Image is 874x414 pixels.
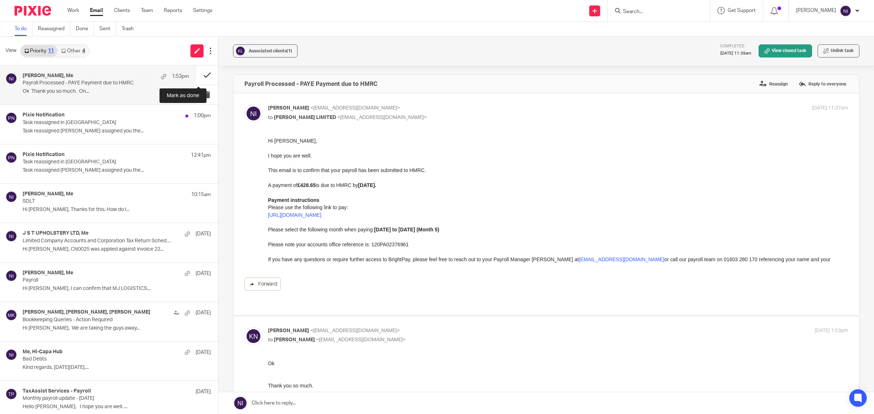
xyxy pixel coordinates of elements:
[23,309,150,315] h4: [PERSON_NAME], [PERSON_NAME], [PERSON_NAME]
[114,7,130,14] a: Clients
[268,337,273,342] span: to
[233,44,298,57] button: Associated clients(1)
[757,79,790,89] label: Reassign
[268,115,273,120] span: to
[244,80,377,88] h4: Payroll Processed - PAYE Payment due to HMRC
[797,79,848,89] label: Reply to everyone
[196,230,211,238] p: [DATE]
[316,337,406,342] span: <[EMAIL_ADDRESS][DOMAIN_NAME]>
[23,277,173,283] p: Payroll
[5,349,17,361] img: svg%3E
[38,22,70,36] a: Reassigned
[759,44,812,57] a: View closed task
[15,6,51,16] img: Pixie
[5,230,17,242] img: svg%3E
[5,47,16,55] span: View
[5,112,17,124] img: svg%3E
[23,128,211,134] p: Task reassigned [PERSON_NAME] assigned you the...
[268,328,309,333] span: [PERSON_NAME]
[141,7,153,14] a: Team
[172,73,189,80] p: 1:53pm
[23,317,173,323] p: Bookkeeping Queries - Action Required
[15,22,32,36] a: To do
[29,45,48,51] strong: £428.65
[76,22,94,36] a: Done
[5,152,17,163] img: svg%3E
[812,104,848,112] p: [DATE] 11:37am
[23,73,73,79] h4: [PERSON_NAME], Me
[840,5,851,17] img: svg%3E
[23,356,173,362] p: Bad Debts
[58,45,88,57] a: Other4
[23,80,156,86] p: Payroll Processed - PAYE Payment due to HMRC
[274,337,315,342] span: [PERSON_NAME]
[196,270,211,277] p: [DATE]
[310,328,400,333] span: <[EMAIL_ADDRESS][DOMAIN_NAME]>
[23,120,173,126] p: Task reassigned in [GEOGRAPHIC_DATA]
[244,278,281,291] a: Forward
[268,106,309,111] span: [PERSON_NAME]
[311,119,396,125] a: [EMAIL_ADDRESS][DOMAIN_NAME]
[23,88,189,95] p: Ok Thank you so much. On...
[67,7,79,14] a: Work
[23,159,173,165] p: Task reassigned in [GEOGRAPHIC_DATA]
[23,365,211,371] p: Kind regards, [DATE][DATE],...
[23,349,63,355] h4: Me, Hi-Capa Hub
[23,270,73,276] h4: [PERSON_NAME], Me
[815,327,848,335] p: [DATE] 1:53pm
[23,388,91,394] h4: TaxAssist Services - Payroll
[23,395,173,402] p: Monthly payroll update - [DATE]
[5,309,17,321] img: svg%3E
[196,349,211,356] p: [DATE]
[235,45,246,56] img: svg%3E
[23,230,88,236] h4: J S T UPHOLSTERY LTD, Me
[337,115,427,120] span: <[EMAIL_ADDRESS][DOMAIN_NAME]>
[5,191,17,203] img: svg%3E
[48,48,54,53] div: 11
[622,9,688,15] input: Search
[728,8,756,13] span: Get Support
[720,51,751,56] p: [DATE] 11:39am
[23,404,211,410] p: Hello [PERSON_NAME], I hope you are well. ...
[106,89,171,95] strong: [DATE] to [DATE] (Month 5)
[796,7,836,14] p: [PERSON_NAME]
[196,388,211,395] p: [DATE]
[82,48,85,53] div: 4
[122,22,139,36] a: Trash
[5,73,17,84] img: svg%3E
[194,112,211,119] p: 1:00pm
[193,7,212,14] a: Settings
[244,327,263,345] img: svg%3E
[274,115,336,120] span: [PERSON_NAME] LIMITED
[249,49,292,53] span: Associated clients
[818,44,859,57] button: Unlink task
[23,286,211,292] p: Hi [PERSON_NAME], I can confirm that MJ LOGISTICS...
[23,207,211,213] p: Hi [PERSON_NAME], Thanks for this. How do I...
[99,22,116,36] a: Sent
[196,309,211,317] p: [DATE]
[90,7,103,14] a: Email
[23,167,211,174] p: Task reassigned [PERSON_NAME] assigned you the...
[21,45,58,57] a: Priority11
[5,270,17,282] img: svg%3E
[23,152,64,158] h4: Pixie Notification
[191,191,211,198] p: 10:15am
[287,49,292,53] span: (1)
[720,44,745,48] span: Completed
[23,191,73,197] h4: [PERSON_NAME], Me
[164,7,182,14] a: Reports
[23,112,64,118] h4: Pixie Notification
[90,45,108,51] strong: [DATE].
[5,388,17,400] img: svg%3E
[23,325,211,331] p: Hi [PERSON_NAME], We are taking the guys away...
[310,106,400,111] span: <[EMAIL_ADDRESS][DOMAIN_NAME]>
[23,198,173,204] p: SDLT
[191,152,211,159] p: 12:41pm
[244,104,263,123] img: svg%3E
[23,238,173,244] p: Limited Company Accounts and Corporation Tax Return Scheduled
[23,246,211,252] p: Hi [PERSON_NAME], CN0025 was applied against invoice 22...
